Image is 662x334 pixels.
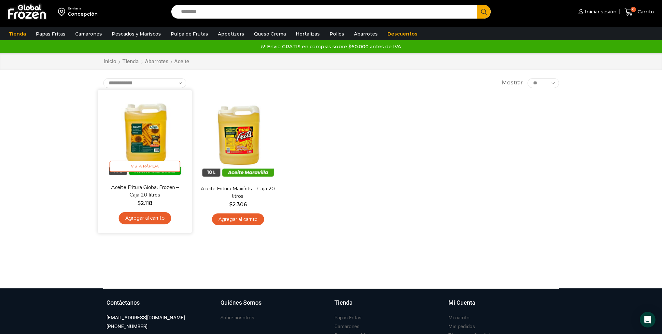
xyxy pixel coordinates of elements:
[334,298,353,307] h3: Tienda
[229,201,247,208] bdi: 2.306
[334,313,361,322] a: Papas Fritas
[106,298,140,307] h3: Contáctanos
[334,298,442,313] a: Tienda
[583,8,616,15] span: Iniciar sesión
[167,28,211,40] a: Pulpa de Frutas
[631,7,636,12] span: 0
[119,212,171,224] a: Agregar al carrito: “Aceite Fritura Global Frozen – Caja 20 litros”
[106,322,148,331] a: [PHONE_NUMBER]
[220,298,261,307] h3: Quiénes Somos
[448,322,475,331] a: Mis pedidos
[448,298,475,307] h3: Mi Cuenta
[448,314,470,321] h3: Mi carrito
[502,79,523,87] span: Mostrar
[174,58,189,65] h1: Aceite
[200,185,275,200] a: Aceite Fritura Maxifrits – Caja 20 litros
[103,78,186,88] select: Pedido de la tienda
[334,323,359,330] h3: Camarones
[106,323,148,330] h3: [PHONE_NUMBER]
[107,183,182,199] a: Aceite Fritura Global Frozen – Caja 20 litros
[103,58,189,65] nav: Breadcrumb
[448,323,475,330] h3: Mis pedidos
[220,314,254,321] h3: Sobre nosotros
[106,314,185,321] h3: [EMAIL_ADDRESS][DOMAIN_NAME]
[384,28,421,40] a: Descuentos
[334,314,361,321] h3: Papas Fritas
[103,58,117,65] a: Inicio
[448,313,470,322] a: Mi carrito
[106,298,214,313] a: Contáctanos
[220,298,328,313] a: Quiénes Somos
[122,58,139,65] a: Tienda
[72,28,105,40] a: Camarones
[137,200,140,206] span: $
[108,28,164,40] a: Pescados y Mariscos
[640,312,655,327] div: Open Intercom Messenger
[334,322,359,331] a: Camarones
[58,6,68,17] img: address-field-icon.svg
[68,11,98,17] div: Concepción
[251,28,289,40] a: Queso Crema
[220,313,254,322] a: Sobre nosotros
[33,28,69,40] a: Papas Fritas
[145,58,169,65] a: Abarrotes
[577,5,616,18] a: Iniciar sesión
[212,213,264,225] a: Agregar al carrito: “Aceite Fritura Maxifrits - Caja 20 litros”
[106,313,185,322] a: [EMAIL_ADDRESS][DOMAIN_NAME]
[477,5,491,19] button: Search button
[68,6,98,11] div: Enviar a
[326,28,347,40] a: Pollos
[215,28,247,40] a: Appetizers
[137,200,152,206] bdi: 2.118
[229,201,232,208] span: $
[623,4,655,20] a: 0 Carrito
[448,298,556,313] a: Mi Cuenta
[636,8,654,15] span: Carrito
[351,28,381,40] a: Abarrotes
[6,28,29,40] a: Tienda
[109,161,180,172] span: Vista Rápida
[292,28,323,40] a: Hortalizas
